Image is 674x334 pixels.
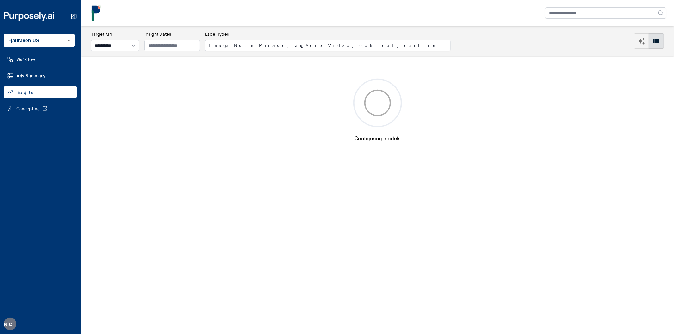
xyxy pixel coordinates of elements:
button: Image, Noun, Phrase, Tag, Verb, Video, Hook Text, Headline [205,40,451,51]
div: Fjallraven US [4,34,75,47]
img: logo [88,5,104,21]
h3: Label Types [205,31,451,37]
button: NC [4,318,16,330]
a: Insights [4,86,77,98]
span: Ads Summary [16,73,46,79]
a: Concepting [4,102,77,115]
span: Concepting [16,105,40,112]
a: Workflow [4,53,77,66]
div: N C [4,318,16,330]
h3: Target KPI [91,31,139,37]
span: Insights [16,89,33,95]
a: Ads Summary [4,69,77,82]
span: Workflow [16,56,35,63]
h3: Insight Dates [144,31,200,37]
